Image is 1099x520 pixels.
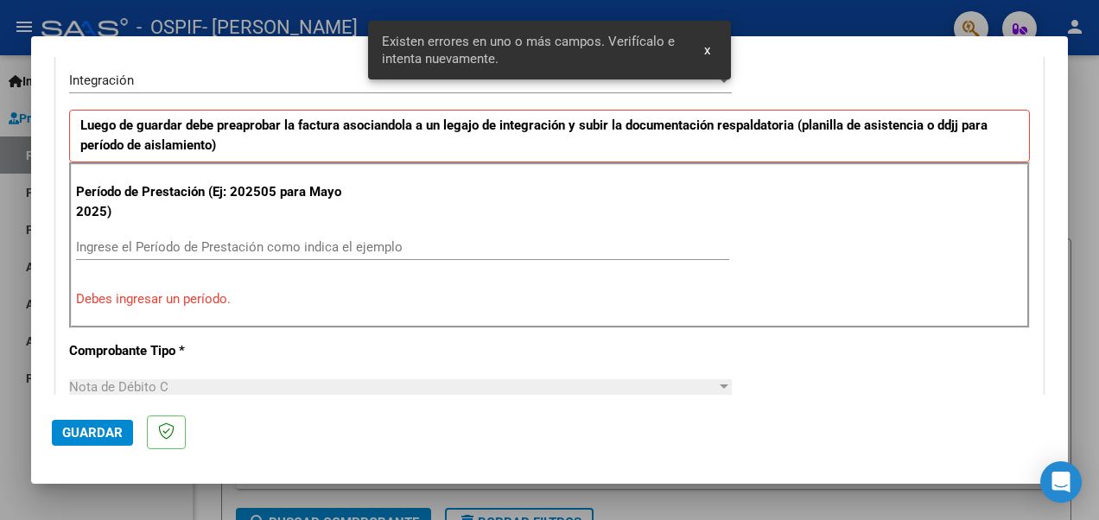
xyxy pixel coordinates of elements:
p: Período de Prestación (Ej: 202505 para Mayo 2025) [76,182,360,221]
span: Existen errores en uno o más campos. Verifícalo e intenta nuevamente. [382,33,683,67]
span: x [704,42,710,58]
span: Integración [69,73,134,88]
button: x [690,35,724,66]
button: Guardar [52,420,133,446]
span: Guardar [62,425,123,441]
span: Nota de Débito C [69,379,168,395]
p: Debes ingresar un período. [76,289,1023,309]
div: Open Intercom Messenger [1040,461,1082,503]
p: Comprobante Tipo * [69,341,358,361]
strong: Luego de guardar debe preaprobar la factura asociandola a un legajo de integración y subir la doc... [80,117,988,153]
